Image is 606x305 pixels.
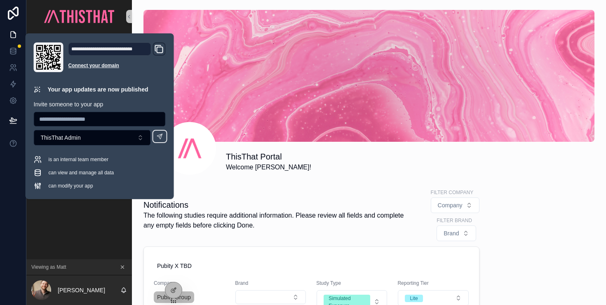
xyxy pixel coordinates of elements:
[48,85,148,94] p: Your app updates are now published
[49,183,93,189] span: can modify your app
[68,42,166,72] div: Domain and Custom Link
[226,162,311,172] span: Welcome [PERSON_NAME]!
[41,134,81,142] span: ThisThat Admin
[49,169,114,176] span: can view and manage all data
[31,264,66,270] span: Viewing as Matt
[438,201,463,209] span: Company
[226,151,311,162] h1: ThisThat Portal
[431,188,474,196] label: Filter Company
[437,225,476,241] button: Select Button
[68,62,166,69] a: Connect your domain
[157,262,466,270] span: Pubity X TBD
[431,197,479,213] button: Select Button
[316,280,388,286] span: Study Type
[49,156,108,163] span: is an internal team member
[154,291,194,303] a: Pubity Group
[26,33,132,180] div: scrollable content
[44,10,114,23] img: App logo
[58,286,105,294] p: [PERSON_NAME]
[444,229,459,237] span: Brand
[235,280,306,286] span: Brand
[235,290,306,304] button: Select Button
[157,293,191,301] span: Pubity Group
[154,280,225,286] span: Company
[410,295,418,302] div: Lite
[143,211,406,230] span: The following studies require additional information. Please review all fields and complete any e...
[34,100,166,108] p: Invite someone to your app
[437,216,472,224] label: Filter Brand
[143,199,406,211] h1: Notifications
[397,280,469,286] span: Reporting Tier
[34,130,151,145] button: Select Button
